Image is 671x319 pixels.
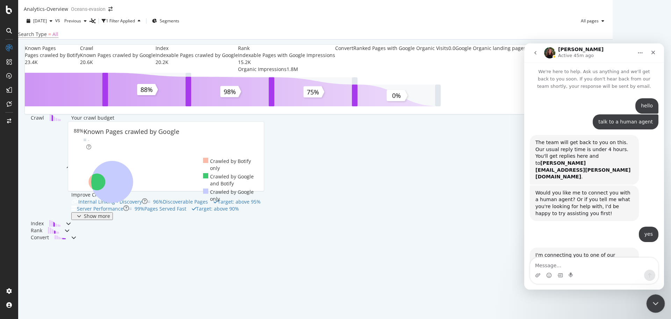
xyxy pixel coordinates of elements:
div: Crawled by Google only [203,189,258,203]
img: block-icon [48,227,59,234]
div: 20.2K [156,59,238,66]
span: 2025 Sep. 27th [33,18,47,24]
text: 98% [224,87,236,96]
div: Crawled by Google and Botify [203,173,258,187]
div: 15.2K [238,59,335,66]
text: 0% [392,91,401,100]
div: Known Pages crawled by Google [84,127,179,136]
span: Segments [160,18,179,24]
iframe: Intercom live chat [647,295,665,313]
span: All pages [578,18,599,24]
div: 88% [74,127,84,150]
img: Equal [129,208,132,210]
div: Improve Crawl Budget [71,191,261,198]
img: block-icon [55,234,66,241]
img: Equal [84,139,86,141]
span: All [52,31,58,37]
div: Index [156,45,168,52]
img: block-icon [49,220,60,227]
div: Google Organic landing pages with revenue [455,45,558,52]
div: Show more [84,213,110,219]
div: Indexable Pages crawled by Google [156,52,238,59]
div: Indexable Pages with Google Impressions [238,52,335,59]
div: Pages crawled by Botify [25,52,80,59]
div: Your crawl budget [71,114,114,121]
div: 0.0 [448,45,455,73]
div: 23.4K [25,59,80,66]
div: Known Pages crawled by Google [80,52,156,59]
div: Index [31,220,44,227]
span: Previous [62,18,81,24]
span: vs [55,17,62,24]
div: Crawl [80,45,93,52]
button: Segments [149,15,182,27]
a: Internal Linking - DiscoveryEqual96%Discoverable Pagessuccess label [71,198,261,205]
div: Rank [238,45,250,52]
div: Organic Impressions [238,66,287,73]
div: - [88,136,89,143]
div: 1.8M [287,66,298,73]
button: All pages [578,15,607,27]
text: 75% [307,88,319,96]
div: Known Pages [25,45,56,52]
img: block-icon [50,114,61,121]
button: 1 Filter Applied [102,15,143,27]
div: Convert [335,45,353,52]
div: 20.6K [80,59,156,66]
div: Convert [31,234,49,241]
button: Show more [71,212,113,220]
text: 88% [140,85,153,94]
div: Rank [31,227,42,234]
div: Oceans-evasion [71,6,106,13]
div: arrow-right-arrow-left [108,7,113,12]
span: Search Type [18,31,47,37]
img: Equal [147,201,150,203]
div: Crawl [31,114,44,220]
span: = [48,31,51,37]
div: Ranked Pages with Google Organic Visits [353,45,448,52]
button: [DATE] [24,15,55,27]
iframe: Intercom live chat [524,43,664,290]
div: Crawled by Botify only [203,158,258,172]
button: Previous [62,15,89,27]
a: Server PerformanceEqual99%Pages Served Fastsuccess label [71,205,261,212]
div: Analytics - Overview [24,6,68,13]
div: 1 Filter Applied [106,18,135,24]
